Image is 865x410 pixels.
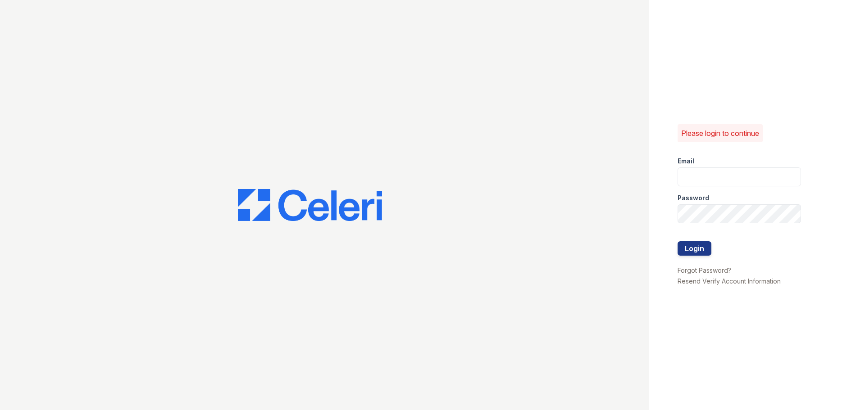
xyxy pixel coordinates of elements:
button: Login [678,241,711,256]
label: Password [678,194,709,203]
p: Please login to continue [681,128,759,139]
a: Resend Verify Account Information [678,277,781,285]
a: Forgot Password? [678,266,731,274]
img: CE_Logo_Blue-a8612792a0a2168367f1c8372b55b34899dd931a85d93a1a3d3e32e68fde9ad4.png [238,189,382,221]
label: Email [678,157,694,166]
